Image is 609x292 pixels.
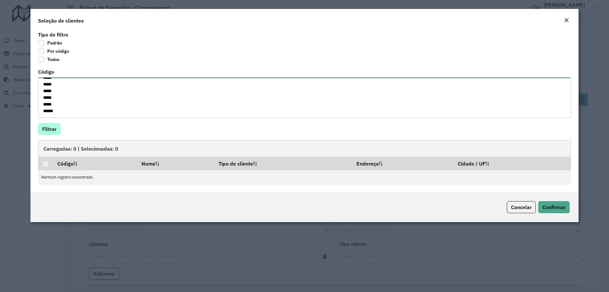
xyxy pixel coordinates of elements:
td: Nenhum registro encontrado [38,170,571,185]
h4: Seleção de clientes [38,17,84,24]
span: Cancelar [511,204,532,210]
button: Confirmar [538,201,570,213]
em: Fechar [564,18,569,23]
button: Cancelar [507,201,536,213]
label: Tipo de filtro [38,31,68,38]
th: Endereço [352,157,454,170]
label: Código [38,68,54,76]
th: Cidade / UF [454,157,571,170]
label: Todos [38,56,59,63]
th: Tipo de cliente [214,157,352,170]
button: Filtrar [38,123,61,135]
button: Close [562,17,571,25]
span: Confirmar [542,204,566,210]
label: Por código [38,48,69,54]
label: Padrão [38,40,62,46]
div: Carregadas: 0 | Selecionadas: 0 [38,140,571,157]
th: Nome [137,157,214,170]
th: Código [53,157,137,170]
